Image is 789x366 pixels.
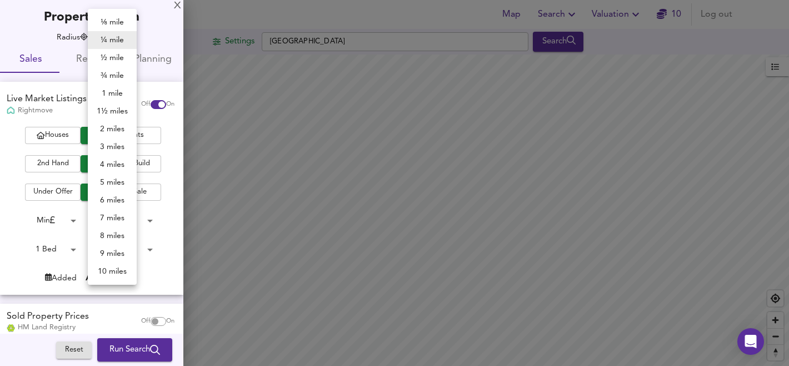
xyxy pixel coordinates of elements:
li: ⅛ mile [88,13,137,31]
li: ¾ mile [88,67,137,85]
li: ¼ mile [88,31,137,49]
li: 9 miles [88,245,137,263]
li: 8 miles [88,227,137,245]
li: 4 miles [88,156,137,174]
li: 1 mile [88,85,137,102]
li: ½ mile [88,49,137,67]
li: 2 miles [88,120,137,138]
li: 1½ miles [88,102,137,120]
li: 6 miles [88,191,137,209]
li: 10 miles [88,263,137,280]
li: 3 miles [88,138,137,156]
li: 5 miles [88,174,137,191]
div: Open Intercom Messenger [737,328,764,355]
li: 7 miles [88,209,137,227]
